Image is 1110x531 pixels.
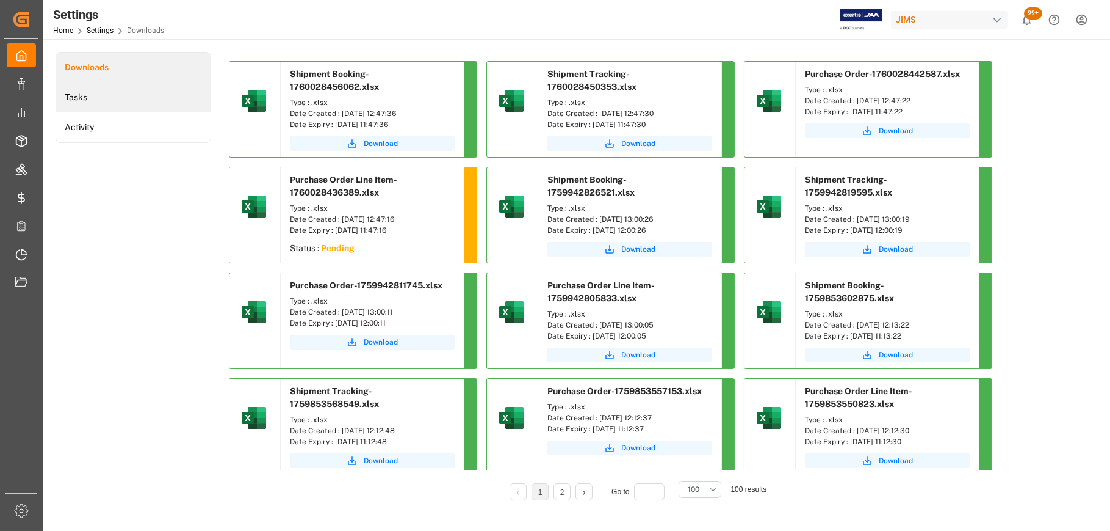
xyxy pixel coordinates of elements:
span: Download [621,442,655,453]
img: microsoft-excel-2019--v1.png [754,403,784,433]
button: Download [547,348,712,362]
span: Purchase Order Line Item-1760028436389.xlsx [290,175,397,197]
button: show 103 new notifications [1013,6,1040,34]
li: 1 [532,483,549,500]
div: Type : .xlsx [805,84,970,95]
button: Download [290,335,455,350]
span: Shipment Tracking-1759853568549.xlsx [290,386,379,409]
span: Purchase Order Line Item-1759942805833.xlsx [547,280,655,303]
span: Purchase Order Line Item-1759853550823.xlsx [805,386,912,409]
div: JIMS [891,11,1008,29]
span: Download [621,138,655,149]
a: Download [290,136,455,151]
li: 2 [553,483,571,500]
button: Download [547,441,712,455]
a: 1 [538,488,542,497]
div: Date Expiry : [DATE] 12:00:19 [805,225,970,236]
img: microsoft-excel-2019--v1.png [497,192,526,221]
div: Date Expiry : [DATE] 11:13:22 [805,331,970,342]
div: Date Created : [DATE] 13:00:05 [547,320,712,331]
div: Date Expiry : [DATE] 12:00:11 [290,318,455,329]
div: Date Created : [DATE] 12:12:48 [290,425,455,436]
div: Type : .xlsx [290,203,455,214]
button: Download [805,348,970,362]
span: Download [364,337,398,348]
span: Shipment Tracking-1759942819595.xlsx [805,175,892,197]
span: Download [879,244,913,255]
button: Download [805,123,970,138]
a: Activity [56,112,211,142]
div: Date Created : [DATE] 12:12:30 [805,425,970,436]
div: Type : .xlsx [547,401,712,412]
span: Download [621,350,655,361]
a: 2 [560,488,564,497]
button: Download [547,136,712,151]
span: Shipment Booking-1760028456062.xlsx [290,69,379,92]
div: Type : .xlsx [805,309,970,320]
div: Date Expiry : [DATE] 11:12:37 [547,423,712,434]
span: 100 [688,484,699,495]
li: Previous Page [510,483,527,500]
span: Download [364,138,398,149]
div: Type : .xlsx [805,203,970,214]
div: Date Expiry : [DATE] 12:00:05 [547,331,712,342]
span: 99+ [1024,7,1042,20]
div: Date Expiry : [DATE] 11:12:48 [290,436,455,447]
div: Date Created : [DATE] 12:47:36 [290,108,455,119]
div: Date Expiry : [DATE] 11:47:16 [290,225,455,236]
div: Date Created : [DATE] 12:12:37 [547,412,712,423]
div: Date Expiry : [DATE] 11:47:36 [290,119,455,130]
div: Date Created : [DATE] 12:47:16 [290,214,455,225]
span: Download [621,244,655,255]
button: Download [547,242,712,257]
img: Exertis%20JAM%20-%20Email%20Logo.jpg_1722504956.jpg [840,9,882,31]
button: Download [290,453,455,468]
button: open menu [679,481,721,498]
span: Purchase Order-1760028442587.xlsx [805,69,960,79]
img: microsoft-excel-2019--v1.png [497,298,526,327]
span: 100 results [730,485,766,494]
img: microsoft-excel-2019--v1.png [497,86,526,115]
li: Downloads [56,53,211,82]
div: Type : .xlsx [547,309,712,320]
img: microsoft-excel-2019--v1.png [754,298,784,327]
span: Download [879,455,913,466]
button: Download [805,453,970,468]
li: Next Page [575,483,593,500]
div: Date Expiry : [DATE] 11:47:30 [547,119,712,130]
div: Date Created : [DATE] 13:00:11 [290,307,455,318]
div: Type : .xlsx [290,97,455,108]
div: Date Expiry : [DATE] 11:47:22 [805,106,970,117]
div: Go to [611,483,669,500]
div: Date Created : [DATE] 12:47:30 [547,108,712,119]
div: Date Created : [DATE] 12:13:22 [805,320,970,331]
span: Shipment Booking-1759853602875.xlsx [805,280,894,303]
img: microsoft-excel-2019--v1.png [239,192,268,221]
a: Settings [87,26,114,35]
div: Date Expiry : [DATE] 12:00:26 [547,225,712,236]
span: Purchase Order-1759942811745.xlsx [290,280,442,290]
img: microsoft-excel-2019--v1.png [754,86,784,115]
button: Help Center [1040,6,1068,34]
div: Settings [53,5,164,24]
button: Download [805,242,970,257]
div: Date Created : [DATE] 13:00:26 [547,214,712,225]
img: microsoft-excel-2019--v1.png [239,298,268,327]
img: microsoft-excel-2019--v1.png [497,403,526,433]
span: Shipment Booking-1759942826521.xlsx [547,175,635,197]
div: Type : .xlsx [290,296,455,307]
button: JIMS [891,8,1013,31]
div: Date Created : [DATE] 12:47:22 [805,95,970,106]
a: Tasks [56,82,211,112]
